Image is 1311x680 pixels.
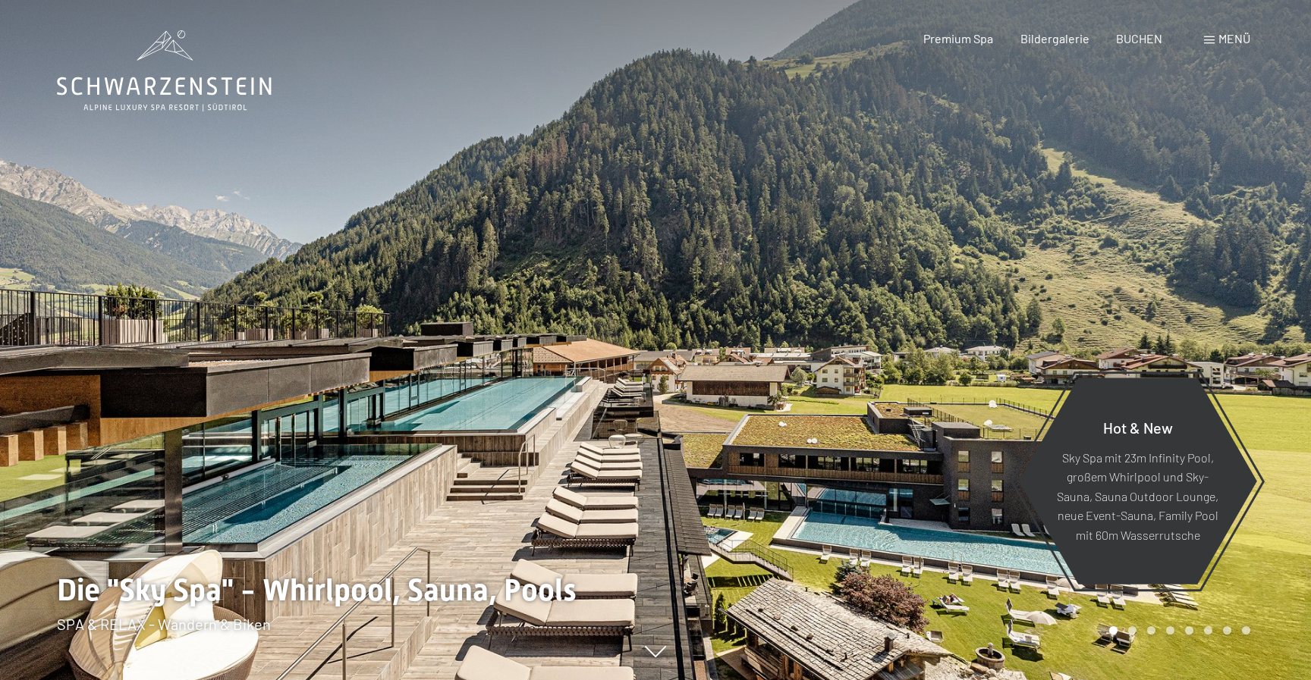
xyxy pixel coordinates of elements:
div: Carousel Page 7 [1223,626,1231,635]
div: Carousel Page 5 [1185,626,1193,635]
div: Carousel Page 3 [1147,626,1155,635]
div: Carousel Pagination [1104,626,1250,635]
span: Menü [1218,31,1250,45]
a: Hot & New Sky Spa mit 23m Infinity Pool, großem Whirlpool und Sky-Sauna, Sauna Outdoor Lounge, ne... [1017,377,1258,585]
a: Premium Spa [923,31,993,45]
div: Carousel Page 6 [1204,626,1212,635]
div: Carousel Page 2 [1128,626,1137,635]
span: Hot & New [1103,418,1173,436]
div: Carousel Page 1 (Current Slide) [1109,626,1118,635]
div: Carousel Page 4 [1166,626,1174,635]
div: Carousel Page 8 [1242,626,1250,635]
a: BUCHEN [1116,31,1162,45]
a: Bildergalerie [1020,31,1089,45]
p: Sky Spa mit 23m Infinity Pool, großem Whirlpool und Sky-Sauna, Sauna Outdoor Lounge, neue Event-S... [1055,447,1220,544]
